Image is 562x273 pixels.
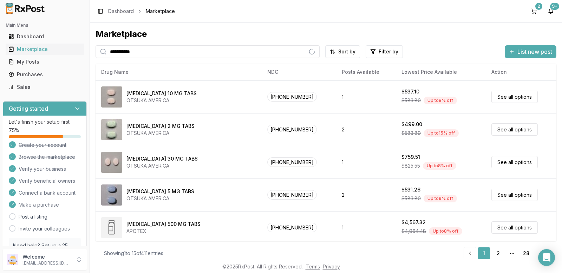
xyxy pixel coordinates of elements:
[126,90,197,97] div: [MEDICAL_DATA] 10 MG TABS
[19,165,66,173] span: Verify your business
[528,6,540,17] button: 2
[545,6,556,17] button: 9+
[325,45,360,58] button: Sort by
[101,119,122,140] img: Abilify 2 MG TABS
[491,189,538,201] a: See all options
[101,217,122,238] img: Abiraterone Acetate 500 MG TABS
[423,162,456,170] div: Up to 8 % off
[9,118,81,125] p: Let's finish your setup first!
[267,92,317,102] span: [PHONE_NUMBER]
[108,8,134,15] a: Dashboard
[401,186,420,193] div: $531.26
[6,43,84,56] a: Marketplace
[401,88,419,95] div: $537.10
[126,221,201,228] div: [MEDICAL_DATA] 500 MG TABS
[101,152,122,173] img: Abilify 30 MG TABS
[3,69,87,80] button: Purchases
[126,97,197,104] div: OTSUKA AMERICA
[101,184,122,206] img: Abilify 5 MG TABS
[108,8,175,15] nav: breadcrumb
[101,86,122,108] img: Abilify 10 MG TABS
[401,162,420,169] span: $825.55
[336,80,396,113] td: 1
[126,155,198,162] div: [MEDICAL_DATA] 30 MG TABS
[8,84,81,91] div: Sales
[22,260,71,266] p: [EMAIL_ADDRESS][DOMAIN_NAME]
[3,3,48,14] img: RxPost Logo
[9,127,19,134] span: 75 %
[19,189,76,196] span: Connect a bank account
[535,3,542,10] div: 2
[19,154,75,161] span: Browse the marketplace
[19,201,59,208] span: Make a purchase
[424,129,459,137] div: Up to 15 % off
[267,157,317,167] span: [PHONE_NUMBER]
[492,247,504,260] a: 2
[96,64,262,80] th: Drug Name
[401,228,426,235] span: $4,964.48
[401,154,420,161] div: $759.51
[3,31,87,42] button: Dashboard
[323,264,340,269] a: Privacy
[3,56,87,67] button: My Posts
[538,249,555,266] div: Open Intercom Messenger
[126,123,195,130] div: [MEDICAL_DATA] 2 MG TABS
[19,213,47,220] a: Post a listing
[13,242,77,263] p: Need help? Set up a 25 minute call with our team to set up.
[19,142,66,149] span: Create your account
[336,178,396,211] td: 2
[424,195,457,202] div: Up to 9 % off
[491,123,538,136] a: See all options
[7,254,18,265] img: User avatar
[505,49,556,56] a: List new post
[336,146,396,178] td: 1
[126,228,201,235] div: APOTEX
[336,211,396,244] td: 1
[491,91,538,103] a: See all options
[366,45,403,58] button: Filter by
[126,162,198,169] div: OTSUKA AMERICA
[429,227,462,235] div: Up to 8 % off
[401,97,421,104] span: $583.80
[336,113,396,146] td: 2
[6,81,84,93] a: Sales
[478,247,490,260] a: 1
[550,3,559,10] div: 9+
[126,188,194,195] div: [MEDICAL_DATA] 5 MG TABS
[146,8,175,15] span: Marketplace
[22,253,71,260] p: Welcome
[8,46,81,53] div: Marketplace
[534,247,548,260] a: Go to next page
[401,195,421,202] span: $583.80
[3,44,87,55] button: Marketplace
[126,195,194,202] div: OTSUKA AMERICA
[6,56,84,68] a: My Posts
[267,190,317,200] span: [PHONE_NUMBER]
[338,48,355,55] span: Sort by
[262,64,336,80] th: NDC
[19,177,75,184] span: Verify beneficial owners
[267,223,317,232] span: [PHONE_NUMBER]
[3,82,87,93] button: Sales
[336,64,396,80] th: Posts Available
[401,121,422,128] div: $499.00
[6,30,84,43] a: Dashboard
[401,219,426,226] div: $4,567.32
[6,68,84,81] a: Purchases
[520,247,532,260] a: 28
[464,247,548,260] nav: pagination
[96,28,556,40] div: Marketplace
[19,225,70,232] a: Invite your colleagues
[126,130,195,137] div: OTSUKA AMERICA
[6,22,84,28] h2: Main Menu
[486,64,556,80] th: Action
[104,250,163,257] div: Showing 1 to 15 of 411 entries
[491,221,538,234] a: See all options
[9,104,48,113] h3: Getting started
[517,47,552,56] span: List new post
[505,45,556,58] button: List new post
[306,264,320,269] a: Terms
[396,64,485,80] th: Lowest Price Available
[8,58,81,65] div: My Posts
